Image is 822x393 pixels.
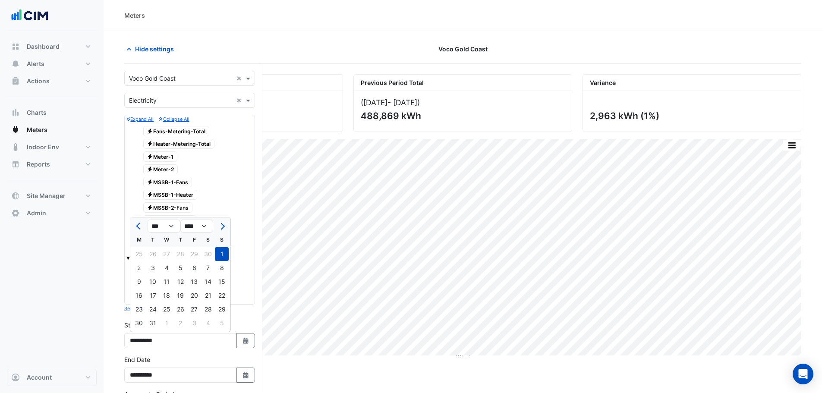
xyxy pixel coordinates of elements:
[146,302,160,316] div: 24
[236,74,244,83] span: Clear
[27,60,44,68] span: Alerts
[27,209,46,217] span: Admin
[173,302,187,316] div: Thursday, December 26, 2024
[27,373,52,382] span: Account
[146,289,160,302] div: 17
[187,247,201,261] div: Friday, November 29, 2024
[132,316,146,330] div: 30
[160,316,173,330] div: Wednesday, January 1, 2025
[132,233,146,247] div: M
[173,233,187,247] div: T
[361,98,565,107] div: ([DATE] )
[215,247,229,261] div: 1
[11,160,20,169] app-icon: Reports
[146,275,160,289] div: Tuesday, December 10, 2024
[187,302,201,316] div: 27
[173,261,187,275] div: Thursday, December 5, 2024
[132,247,146,261] div: Monday, November 25, 2024
[215,302,229,316] div: 29
[215,247,229,261] div: Sunday, December 1, 2024
[215,289,229,302] div: 22
[187,261,201,275] div: Friday, December 6, 2024
[146,247,160,261] div: 26
[11,42,20,51] app-icon: Dashboard
[7,121,97,138] button: Meters
[187,247,201,261] div: 29
[134,219,144,233] button: Previous month
[159,115,189,123] button: Collapse All
[215,302,229,316] div: Sunday, December 29, 2024
[173,289,187,302] div: 19
[143,177,192,187] span: MSSB-1-Fans
[187,233,201,247] div: F
[7,72,97,90] button: Actions
[187,316,201,330] div: 3
[187,316,201,330] div: Friday, January 3, 2025
[143,164,178,175] span: Meter-2
[159,116,189,122] small: Collapse All
[147,141,153,147] fa-icon: Electricity
[11,209,20,217] app-icon: Admin
[242,337,250,344] fa-icon: Select Date
[126,115,154,123] button: Expand All
[215,316,229,330] div: 5
[215,316,229,330] div: Sunday, January 5, 2025
[147,204,153,211] fa-icon: Electricity
[132,275,146,289] div: Monday, December 9, 2024
[590,110,792,121] div: 2,963 kWh (1%)
[217,219,227,233] button: Next month
[132,289,146,302] div: Monday, December 16, 2024
[143,151,178,162] span: Meter-1
[173,275,187,289] div: Thursday, December 12, 2024
[27,192,66,200] span: Site Manager
[236,96,244,105] span: Clear
[126,116,154,122] small: Expand All
[147,179,153,185] fa-icon: Electricity
[11,77,20,85] app-icon: Actions
[201,261,215,275] div: 7
[201,316,215,330] div: Saturday, January 4, 2025
[132,275,146,289] div: 9
[160,275,173,289] div: Wednesday, December 11, 2024
[160,289,173,302] div: Wednesday, December 18, 2024
[27,126,47,134] span: Meters
[201,316,215,330] div: 4
[124,41,180,57] button: Hide settings
[173,247,187,261] div: 28
[201,247,215,261] div: Saturday, November 30, 2024
[215,261,229,275] div: Sunday, December 8, 2024
[438,44,488,53] span: Voco Gold Coast
[146,261,160,275] div: 3
[173,261,187,275] div: 5
[215,261,229,275] div: 8
[187,275,201,289] div: Friday, December 13, 2024
[11,126,20,134] app-icon: Meters
[215,275,229,289] div: Sunday, December 15, 2024
[11,60,20,68] app-icon: Alerts
[11,108,20,117] app-icon: Charts
[27,143,59,151] span: Indoor Env
[7,104,97,121] button: Charts
[160,289,173,302] div: 18
[11,143,20,151] app-icon: Indoor Env
[146,247,160,261] div: Tuesday, November 26, 2024
[124,321,153,330] label: Start Date
[132,289,146,302] div: 16
[143,190,198,200] span: MSSB-1-Heater
[793,364,813,384] div: Open Intercom Messenger
[201,275,215,289] div: 14
[180,220,213,233] select: Select year
[7,138,97,156] button: Indoor Env
[173,247,187,261] div: Thursday, November 28, 2024
[160,233,173,247] div: W
[215,233,229,247] div: S
[173,302,187,316] div: 26
[201,247,215,261] div: 30
[146,261,160,275] div: Tuesday, December 3, 2024
[173,289,187,302] div: Thursday, December 19, 2024
[160,316,173,330] div: 1
[201,233,215,247] div: S
[135,44,174,53] span: Hide settings
[132,302,146,316] div: Monday, December 23, 2024
[132,302,146,316] div: 23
